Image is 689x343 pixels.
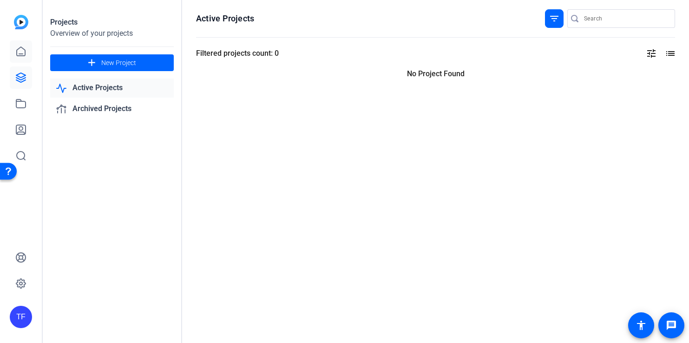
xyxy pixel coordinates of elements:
mat-icon: tune [646,48,657,59]
button: New Project [50,54,174,71]
mat-icon: accessibility [636,320,647,331]
div: Filtered projects count: 0 [196,48,279,59]
div: Overview of your projects [50,28,174,39]
mat-icon: filter_list [549,13,560,24]
mat-icon: list [664,48,675,59]
h1: Active Projects [196,13,254,24]
a: Active Projects [50,79,174,98]
p: No Project Found [196,68,675,79]
img: blue-gradient.svg [14,15,28,29]
a: Archived Projects [50,99,174,119]
mat-icon: add [86,57,98,69]
div: TF [10,306,32,328]
span: New Project [101,58,136,68]
mat-icon: message [666,320,677,331]
input: Search [584,13,668,24]
div: Projects [50,17,174,28]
